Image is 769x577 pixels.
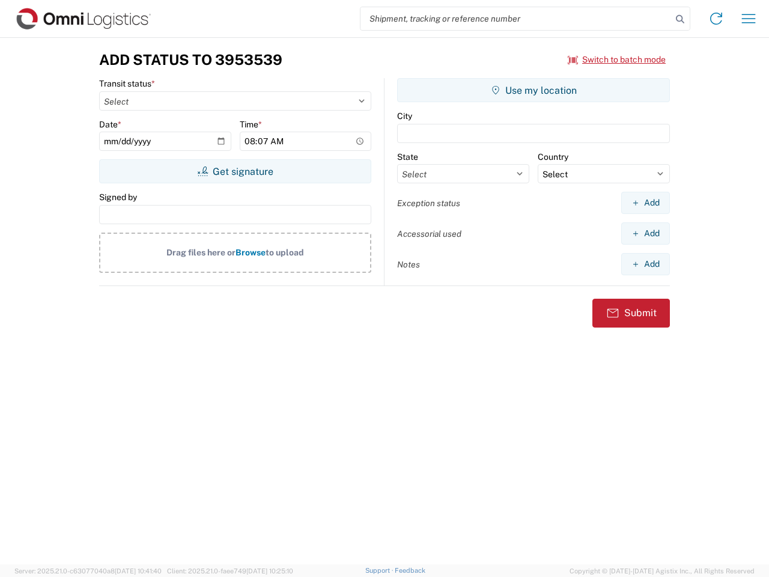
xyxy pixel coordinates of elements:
[115,567,162,575] span: [DATE] 10:41:40
[266,248,304,257] span: to upload
[621,222,670,245] button: Add
[592,299,670,328] button: Submit
[621,253,670,275] button: Add
[538,151,568,162] label: Country
[568,50,666,70] button: Switch to batch mode
[360,7,672,30] input: Shipment, tracking or reference number
[397,259,420,270] label: Notes
[621,192,670,214] button: Add
[99,51,282,69] h3: Add Status to 3953539
[99,119,121,130] label: Date
[246,567,293,575] span: [DATE] 10:25:10
[99,192,137,203] label: Signed by
[240,119,262,130] label: Time
[14,567,162,575] span: Server: 2025.21.0-c63077040a8
[397,151,418,162] label: State
[395,567,425,574] a: Feedback
[365,567,395,574] a: Support
[236,248,266,257] span: Browse
[397,78,670,102] button: Use my location
[397,228,461,239] label: Accessorial used
[397,198,460,209] label: Exception status
[166,248,236,257] span: Drag files here or
[397,111,412,121] label: City
[99,78,155,89] label: Transit status
[99,159,371,183] button: Get signature
[167,567,293,575] span: Client: 2025.21.0-faee749
[570,566,755,576] span: Copyright © [DATE]-[DATE] Agistix Inc., All Rights Reserved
